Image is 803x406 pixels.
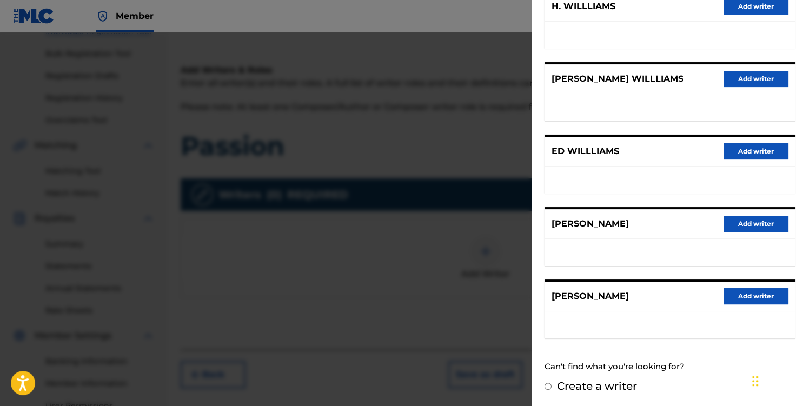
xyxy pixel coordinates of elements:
p: ED WILLLIAMS [552,145,619,158]
img: Top Rightsholder [96,10,109,23]
div: Can't find what you're looking for? [545,355,795,378]
iframe: Chat Widget [749,354,803,406]
button: Add writer [724,216,788,232]
button: Add writer [724,143,788,159]
button: Add writer [724,288,788,304]
button: Add writer [724,71,788,87]
p: [PERSON_NAME] WILLLIAMS [552,72,683,85]
p: [PERSON_NAME] [552,290,629,303]
span: Member [116,10,154,22]
div: Drag [752,365,759,397]
p: [PERSON_NAME] [552,217,629,230]
label: Create a writer [557,380,637,392]
img: MLC Logo [13,8,55,24]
